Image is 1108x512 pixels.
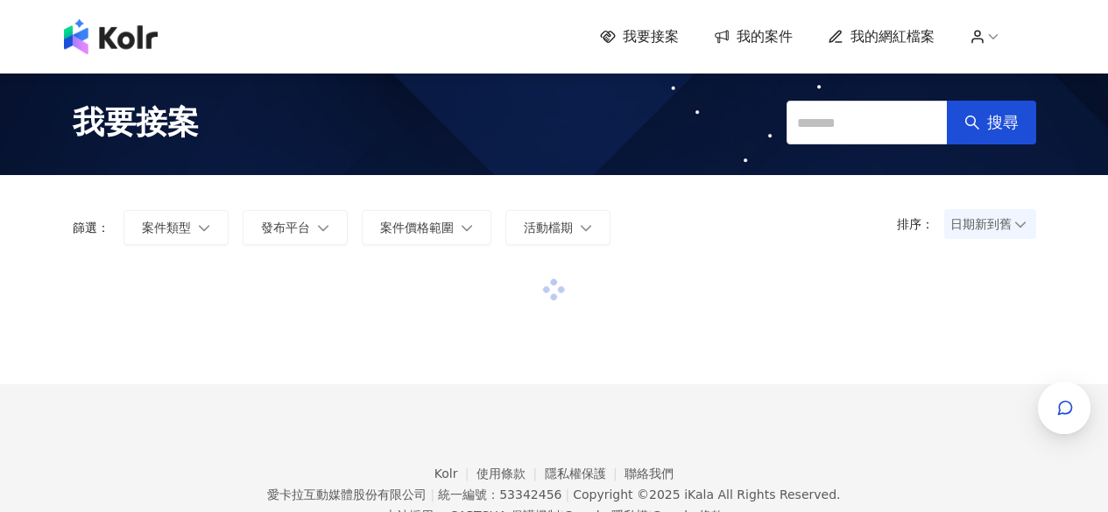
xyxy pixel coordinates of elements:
p: 排序： [897,217,944,231]
a: 隱私權保護 [545,466,625,480]
span: 活動檔期 [524,221,573,235]
a: 我的案件 [714,27,793,46]
button: 案件價格範圍 [362,210,491,245]
a: Kolr [434,466,476,480]
span: 日期新到舊 [950,211,1030,237]
div: Copyright © 2025 All Rights Reserved. [573,487,840,501]
span: 我的案件 [737,27,793,46]
a: iKala [684,487,714,501]
button: 案件類型 [124,210,229,245]
a: 我要接案 [600,27,679,46]
a: 聯絡我們 [625,466,674,480]
a: 使用條款 [476,466,545,480]
button: 發布平台 [243,210,348,245]
span: | [430,487,434,501]
span: 發布平台 [261,221,310,235]
span: 我要接案 [73,101,199,144]
a: 我的網紅檔案 [828,27,935,46]
span: | [565,487,569,501]
span: 案件價格範圍 [380,221,454,235]
span: 案件類型 [142,221,191,235]
div: 統一編號：53342456 [438,487,561,501]
img: logo [64,19,158,54]
p: 篩選： [73,221,109,235]
span: 搜尋 [987,113,1019,132]
button: 搜尋 [947,101,1036,144]
span: 我的網紅檔案 [850,27,935,46]
span: search [964,115,980,130]
span: 我要接案 [623,27,679,46]
div: 愛卡拉互動媒體股份有限公司 [267,487,427,501]
button: 活動檔期 [505,210,610,245]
